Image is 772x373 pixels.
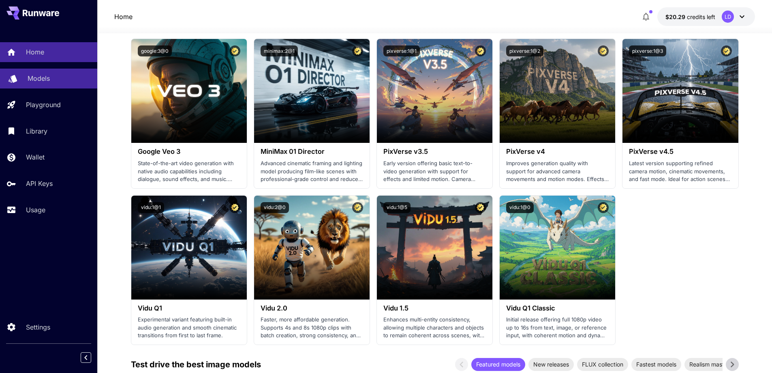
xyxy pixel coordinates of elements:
button: Certified Model – Vetted for best performance and includes a commercial license. [598,202,609,213]
button: vidu:1@0 [506,202,534,213]
p: Models [28,73,50,83]
p: Enhances multi-entity consistency, allowing multiple characters and objects to remain coherent ac... [383,316,486,340]
img: alt [622,39,738,143]
button: pixverse:1@3 [629,45,666,56]
div: Realism masters [684,358,737,371]
p: Usage [26,205,45,215]
p: Initial release offering full 1080p video up to 16s from text, image, or reference input, with co... [506,316,609,340]
img: alt [500,196,615,300]
span: $20.29 [665,13,687,20]
h3: MiniMax 01 Director [261,148,363,155]
a: Home [114,12,133,22]
button: pixverse:1@2 [506,45,543,56]
button: vidu:1@5 [383,202,411,213]
button: vidu:1@1 [138,202,164,213]
p: Experimental variant featuring built-in audio generation and smooth cinematic transitions from fi... [138,316,240,340]
img: alt [131,196,247,300]
div: $20.2893 [665,13,715,21]
button: Certified Model – Vetted for best performance and includes a commercial license. [229,45,240,56]
p: Playground [26,100,61,110]
button: google:3@0 [138,45,172,56]
p: Faster, more affordable generation. Supports 4s and 8s 1080p clips with batch creation, strong co... [261,316,363,340]
button: Certified Model – Vetted for best performance and includes a commercial license. [475,45,486,56]
h3: Vidu 2.0 [261,304,363,312]
p: Home [26,47,44,57]
p: Advanced cinematic framing and lighting model producing film-like scenes with professional-grade ... [261,160,363,183]
button: $20.2893LD [657,7,755,26]
p: Early version offering basic text-to-video generation with support for effects and limited motion... [383,160,486,183]
button: minimax:2@1 [261,45,298,56]
button: pixverse:1@1 [383,45,420,56]
button: Certified Model – Vetted for best performance and includes a commercial license. [352,202,363,213]
button: Certified Model – Vetted for best performance and includes a commercial license. [721,45,732,56]
h3: Vidu Q1 Classic [506,304,609,312]
p: API Keys [26,179,53,188]
button: Certified Model – Vetted for best performance and includes a commercial license. [475,202,486,213]
p: Improves generation quality with support for advanced camera movements and motion modes. Effects ... [506,160,609,183]
h3: PixVerse v4 [506,148,609,155]
h3: Vidu 1.5 [383,304,486,312]
button: Certified Model – Vetted for best performance and includes a commercial license. [352,45,363,56]
p: Wallet [26,152,45,162]
p: Latest version supporting refined camera motion, cinematic movements, and fast mode. Ideal for ac... [629,160,731,183]
img: alt [377,39,492,143]
span: credits left [687,13,715,20]
nav: breadcrumb [114,12,133,22]
p: Library [26,126,47,136]
img: alt [377,196,492,300]
img: alt [500,39,615,143]
p: Test drive the best image models [131,358,261,371]
img: alt [131,39,247,143]
div: Featured models [471,358,525,371]
div: Fastest models [631,358,681,371]
div: FLUX collection [577,358,628,371]
h3: Google Veo 3 [138,148,240,155]
button: vidu:2@0 [261,202,289,213]
img: alt [254,196,370,300]
button: Collapse sidebar [81,352,91,363]
div: New releases [528,358,574,371]
div: Collapse sidebar [87,350,97,365]
button: Certified Model – Vetted for best performance and includes a commercial license. [229,202,240,213]
span: Fastest models [631,360,681,369]
span: Realism masters [684,360,737,369]
img: alt [254,39,370,143]
h3: Vidu Q1 [138,304,240,312]
p: State-of-the-art video generation with native audio capabilities including dialogue, sound effect... [138,160,240,183]
h3: PixVerse v3.5 [383,148,486,155]
span: Featured models [471,360,525,369]
span: FLUX collection [577,360,628,369]
span: New releases [528,360,574,369]
p: Settings [26,322,50,332]
div: LD [722,11,734,23]
button: Certified Model – Vetted for best performance and includes a commercial license. [598,45,609,56]
h3: PixVerse v4.5 [629,148,731,155]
